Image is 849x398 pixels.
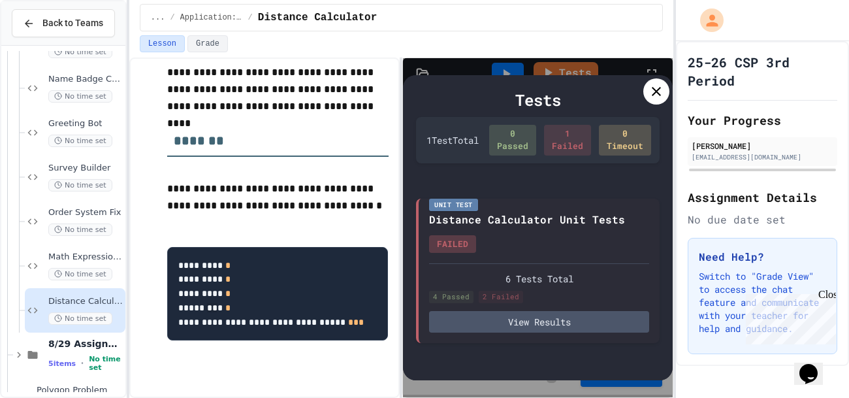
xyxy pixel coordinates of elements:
span: No time set [48,135,112,147]
h2: Your Progress [688,111,837,129]
div: 2 Failed [479,291,523,303]
button: Back to Teams [12,9,115,37]
button: Grade [187,35,228,52]
div: 0 Passed [489,125,536,156]
span: ... [151,12,165,23]
span: Distance Calculator [48,296,123,307]
span: No time set [48,46,112,58]
span: Application: Strings, Inputs, Math [180,12,243,23]
div: Unit Test [429,199,478,211]
div: 1 Failed [544,125,591,156]
h3: Need Help? [699,249,826,265]
iframe: chat widget [794,346,836,385]
button: View Results [429,311,649,333]
div: 0 Timeout [599,125,651,156]
span: No time set [48,268,112,280]
span: • [81,358,84,369]
span: No time set [48,224,112,236]
span: No time set [48,90,112,103]
span: Survey Builder [48,163,123,174]
div: [PERSON_NAME] [692,140,833,152]
span: Greeting Bot [48,118,123,129]
span: 8/29 Assignments [48,338,123,350]
span: Distance Calculator [258,10,377,25]
div: No due date set [688,212,837,227]
span: Math Expression Debugger [48,252,123,263]
div: [EMAIL_ADDRESS][DOMAIN_NAME] [692,152,833,162]
div: 4 Passed [429,291,473,303]
h2: Assignment Details [688,188,837,207]
div: 6 Tests Total [429,272,649,286]
div: Distance Calculator Unit Tests [429,212,625,227]
button: Lesson [140,35,185,52]
div: Chat with us now!Close [5,5,90,83]
span: Back to Teams [42,16,103,30]
div: 1 Test Total [426,133,479,147]
iframe: chat widget [741,289,836,344]
div: Tests [416,88,660,112]
div: FAILED [429,235,476,254]
span: No time set [48,312,112,325]
span: / [248,12,253,23]
h1: 25-26 CSP 3rd Period [688,53,837,90]
span: Name Badge Creator [48,74,123,85]
span: No time set [48,179,112,191]
div: My Account [686,5,727,35]
span: / [170,12,174,23]
span: Order System Fix [48,207,123,218]
p: Switch to "Grade View" to access the chat feature and communicate with your teacher for help and ... [699,270,826,335]
span: Polygon Problem [37,385,123,396]
span: No time set [89,355,123,372]
span: 5 items [48,359,76,368]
